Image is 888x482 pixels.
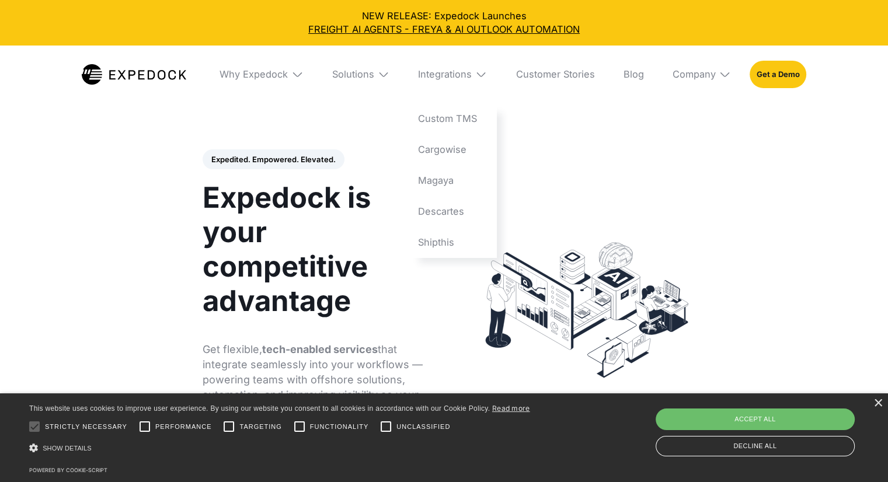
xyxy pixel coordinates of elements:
div: Integrations [418,68,472,80]
span: Performance [155,422,212,432]
div: Why Expedock [220,68,288,80]
span: Targeting [239,422,281,432]
a: Get a Demo [750,61,806,88]
a: Cargowise [409,134,497,165]
h1: Expedock is your competitive advantage [203,181,432,318]
a: FREIGHT AI AGENTS - FREYA & AI OUTLOOK AUTOMATION [9,23,878,36]
p: Get flexible, that integrate seamlessly into your workflows — powering teams with offshore soluti... [203,342,432,418]
iframe: Chat Widget [830,426,888,482]
nav: Integrations [409,103,497,257]
a: Descartes [409,196,497,227]
strong: tech-enabled services [262,343,378,355]
div: Solutions [322,46,399,103]
a: Custom TMS [409,103,497,134]
div: Solutions [332,68,374,80]
div: Decline all [656,436,855,456]
span: Show details [43,445,92,452]
span: This website uses cookies to improve user experience. By using our website you consent to all coo... [29,404,490,413]
div: Close [873,399,882,408]
a: Shipthis [409,227,497,258]
a: Blog [614,46,653,103]
div: Integrations [409,46,497,103]
div: Company [672,68,715,80]
a: Powered by cookie-script [29,467,107,473]
div: Why Expedock [210,46,313,103]
div: Company [663,46,740,103]
a: Customer Stories [506,46,604,103]
div: Show details [29,440,530,457]
div: NEW RELEASE: Expedock Launches [9,9,878,36]
span: Functionality [310,422,368,432]
a: Read more [492,404,530,413]
span: Strictly necessary [45,422,127,432]
span: Unclassified [396,422,450,432]
a: Magaya [409,165,497,196]
div: Accept all [656,408,855,429]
